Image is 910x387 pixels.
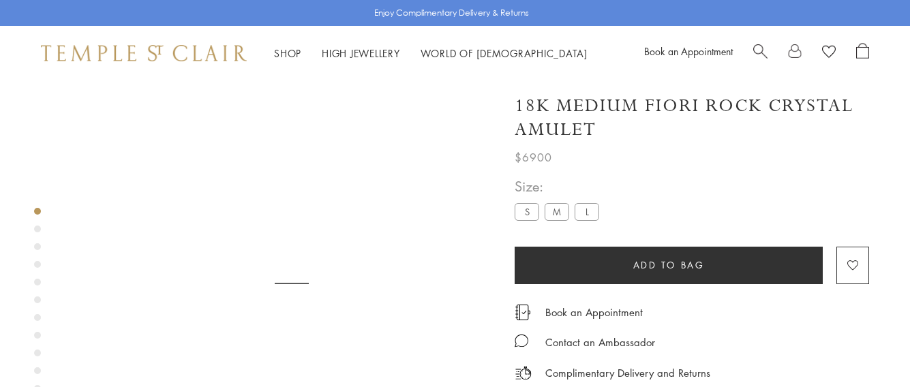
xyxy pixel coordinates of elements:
[575,203,599,220] label: L
[633,258,705,273] span: Add to bag
[644,44,733,58] a: Book an Appointment
[41,45,247,61] img: Temple St. Clair
[515,203,539,220] label: S
[545,334,655,351] div: Contact an Ambassador
[545,305,643,320] a: Book an Appointment
[515,175,605,198] span: Size:
[274,45,588,62] nav: Main navigation
[822,43,836,63] a: View Wishlist
[545,203,569,220] label: M
[374,6,529,20] p: Enjoy Complimentary Delivery & Returns
[274,46,301,60] a: ShopShop
[421,46,588,60] a: World of [DEMOGRAPHIC_DATA]World of [DEMOGRAPHIC_DATA]
[856,43,869,63] a: Open Shopping Bag
[753,43,768,63] a: Search
[515,365,532,382] img: icon_delivery.svg
[322,46,400,60] a: High JewelleryHigh Jewellery
[515,334,528,347] img: MessageIcon-01_2.svg
[515,247,823,284] button: Add to bag
[515,149,552,166] span: $6900
[515,305,531,320] img: icon_appointment.svg
[545,365,710,382] p: Complimentary Delivery and Returns
[515,94,869,142] h1: 18K Medium Fiori Rock Crystal Amulet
